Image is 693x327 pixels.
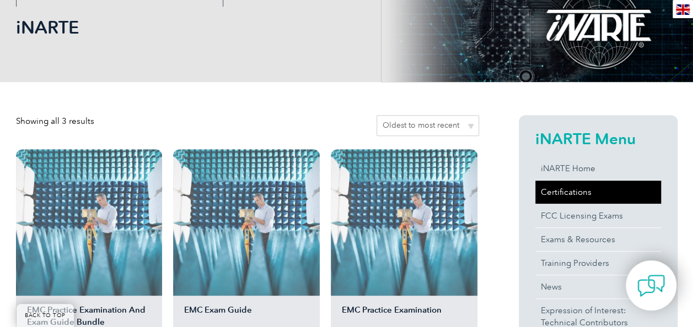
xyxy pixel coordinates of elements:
a: iNARTE Home [535,157,661,180]
img: en [676,4,690,15]
img: EMC Exam Guide [173,149,320,296]
p: Showing all 3 results [16,115,94,127]
a: Certifications [535,181,661,204]
img: EMC Practice Examination [331,149,477,296]
select: Shop order [377,115,479,136]
a: Training Providers [535,252,661,275]
img: EMC Practice Examination And Exam Guide Bundle [16,149,163,296]
img: contact-chat.png [637,272,665,299]
h1: iNARTE [16,17,439,38]
a: FCC Licensing Exams [535,204,661,227]
h2: iNARTE Menu [535,130,661,148]
a: BACK TO TOP [17,304,74,327]
a: Exams & Resources [535,228,661,251]
a: News [535,275,661,298]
